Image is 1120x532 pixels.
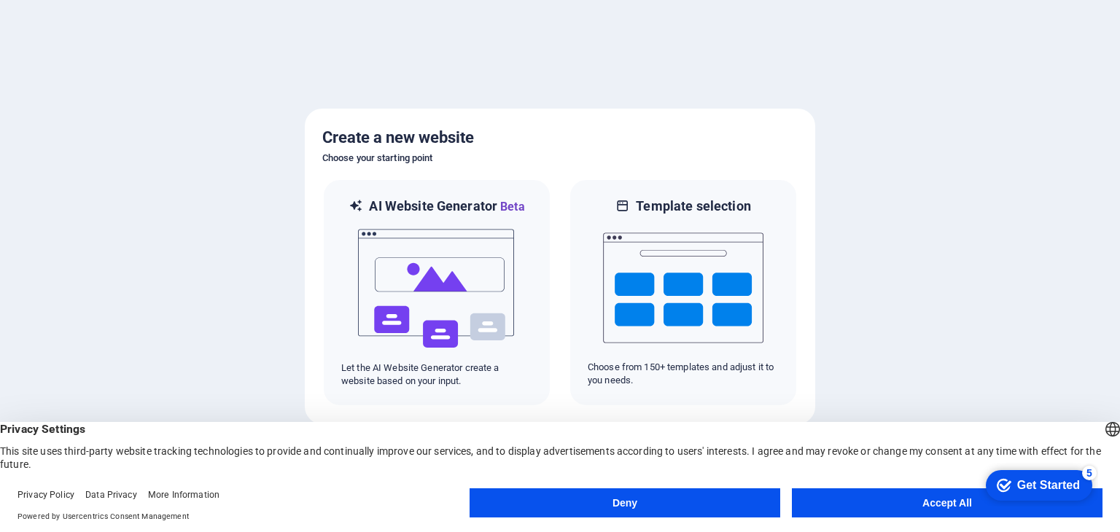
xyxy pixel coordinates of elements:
img: ai [357,216,517,361]
div: 5 [108,3,122,17]
div: Get Started [43,16,106,29]
h6: Template selection [636,197,750,215]
div: AI Website GeneratorBetaaiLet the AI Website Generator create a website based on your input. [322,179,551,407]
p: Let the AI Website Generator create a website based on your input. [341,361,532,388]
h6: AI Website Generator [369,197,524,216]
h5: Create a new website [322,126,798,149]
div: Template selectionChoose from 150+ templates and adjust it to you needs. [569,179,798,407]
h6: Choose your starting point [322,149,798,167]
p: Choose from 150+ templates and adjust it to you needs. [588,361,779,387]
div: Get Started 5 items remaining, 0% complete [12,7,118,38]
span: Beta [497,200,525,214]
